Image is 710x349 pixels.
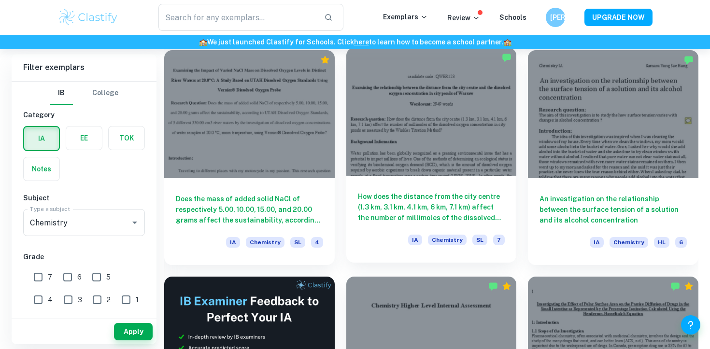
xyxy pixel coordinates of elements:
[24,157,59,181] button: Notes
[684,55,694,65] img: Marked
[2,37,708,47] h6: We just launched Clastify for Schools. Click to learn how to become a school partner.
[66,126,102,150] button: EE
[106,272,111,282] span: 5
[670,281,680,291] img: Marked
[383,12,428,22] p: Exemplars
[354,38,369,46] a: here
[540,194,687,225] h6: An investigation on the relationship between the surface tension of a solution and its alcohol co...
[136,294,139,305] span: 1
[503,38,511,46] span: 🏫
[311,237,323,248] span: 4
[428,235,467,245] span: Chemistry
[128,216,142,229] button: Open
[78,294,82,305] span: 3
[546,8,565,27] button: [PERSON_NAME]
[447,13,480,23] p: Review
[358,191,505,223] h6: How does the distance from the city centre (1.3 km, 3.1 km, 4.1 km, 6 km, 7.1 km) affect the numb...
[488,281,498,291] img: Marked
[12,54,156,81] h6: Filter exemplars
[528,50,698,265] a: An investigation on the relationship between the surface tension of a solution and its alcohol co...
[502,53,511,62] img: Marked
[493,235,505,245] span: 7
[109,126,144,150] button: TOK
[30,205,70,213] label: Type a subject
[107,294,111,305] span: 2
[502,281,511,291] div: Premium
[23,193,145,203] h6: Subject
[92,82,118,105] button: College
[226,237,240,248] span: IA
[24,127,59,150] button: IA
[681,315,700,335] button: Help and Feedback
[199,38,207,46] span: 🏫
[23,251,145,262] h6: Grade
[48,294,53,305] span: 4
[48,272,52,282] span: 7
[23,110,145,120] h6: Category
[57,8,119,27] img: Clastify logo
[675,237,687,248] span: 6
[164,50,335,265] a: Does the mass of added solid NaCl of respectively 5.00, 10.00, 15.00, and 20.00 grams affect the ...
[346,50,517,265] a: How does the distance from the city centre (1.3 km, 3.1 km, 4.1 km, 6 km, 7.1 km) affect the numb...
[50,82,118,105] div: Filter type choice
[290,237,305,248] span: SL
[654,237,669,248] span: HL
[472,235,487,245] span: SL
[550,12,561,23] h6: [PERSON_NAME]
[176,194,323,225] h6: Does the mass of added solid NaCl of respectively 5.00, 10.00, 15.00, and 20.00 grams affect the ...
[408,235,422,245] span: IA
[246,237,284,248] span: Chemistry
[584,9,653,26] button: UPGRADE NOW
[610,237,648,248] span: Chemistry
[684,281,694,291] div: Premium
[158,4,316,31] input: Search for any exemplars...
[77,272,82,282] span: 6
[499,14,526,21] a: Schools
[114,323,153,340] button: Apply
[320,55,330,65] div: Premium
[590,237,604,248] span: IA
[50,82,73,105] button: IB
